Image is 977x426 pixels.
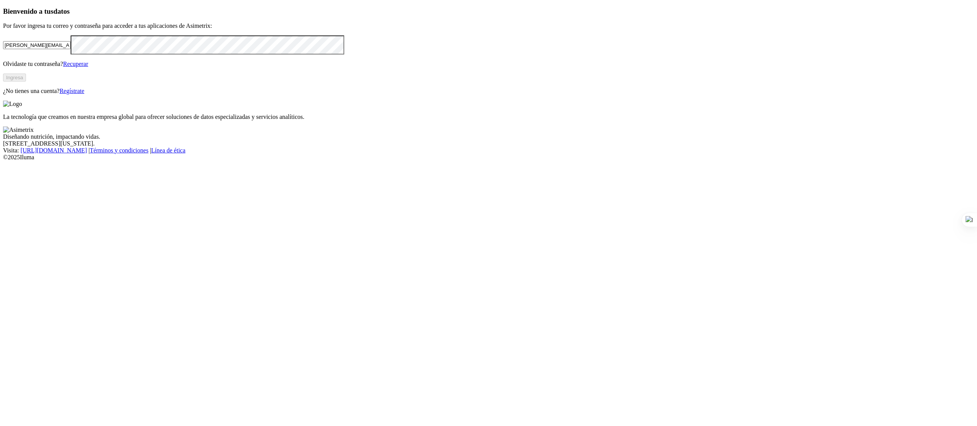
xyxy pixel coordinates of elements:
[3,101,22,107] img: Logo
[3,61,974,67] p: Olvidaste tu contraseña?
[21,147,87,154] a: [URL][DOMAIN_NAME]
[3,7,974,16] h3: Bienvenido a tus
[151,147,185,154] a: Línea de ética
[60,88,84,94] a: Regístrate
[3,147,974,154] div: Visita : | |
[53,7,70,15] span: datos
[3,154,974,161] div: © 2025 Iluma
[3,140,974,147] div: [STREET_ADDRESS][US_STATE].
[63,61,88,67] a: Recuperar
[3,133,974,140] div: Diseñando nutrición, impactando vidas.
[3,74,26,82] button: Ingresa
[3,88,974,94] p: ¿No tienes una cuenta?
[3,114,974,120] p: La tecnología que creamos en nuestra empresa global para ofrecer soluciones de datos especializad...
[90,147,148,154] a: Términos y condiciones
[3,22,974,29] p: Por favor ingresa tu correo y contraseña para acceder a tus aplicaciones de Asimetrix:
[3,127,34,133] img: Asimetrix
[3,41,71,49] input: Tu correo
